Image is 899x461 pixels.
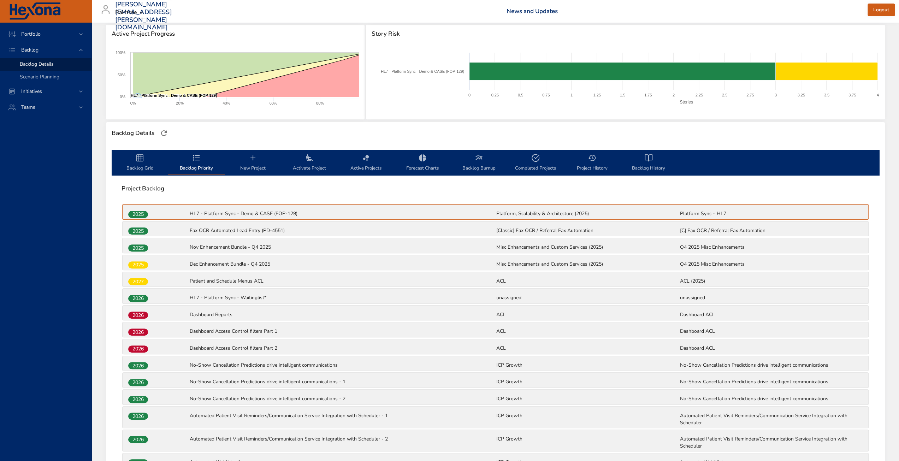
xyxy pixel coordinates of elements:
text: 0.5 [518,93,523,97]
p: unassigned [680,294,863,301]
p: Dec Enhancement Bundle - Q4 2025 [190,261,495,268]
p: Dashboard Reports [190,311,495,318]
span: Backlog Priority [172,154,220,172]
span: Backlog Grid [116,154,164,172]
text: HL7 - Platform Sync - Demo & CASE (FOP-129) [381,69,464,73]
span: 2025 [128,244,148,252]
text: 0% [130,101,136,105]
p: Q4 2025 Misc Enhancements [680,261,863,268]
span: 2026 [128,329,148,336]
p: No-Show Cancellation Predictions drive intelligent communications - 2 [190,395,495,402]
p: ICP Growth [496,412,679,419]
p: Automated Patient Visit Reminders/Communication Service Integration with Scheduler - 2 [190,436,495,443]
span: 2025 [128,261,148,268]
span: Backlog [16,47,44,53]
p: ICP Growth [496,436,679,443]
p: Q4 2025 Misc Enhancements [680,244,863,251]
p: HL7 - Platform Sync - Waitinglist* [190,294,495,301]
span: Initiatives [16,88,48,95]
text: 1.75 [644,93,652,97]
span: 2026 [128,362,148,370]
span: Backlog Burnup [455,154,503,172]
p: Dashboard Access Control filters Part 2 [190,345,495,352]
p: ACL [496,311,679,318]
p: ACL [496,278,679,285]
p: ICP Growth [496,395,679,402]
span: New Project [229,154,277,172]
p: Dashboard ACL [680,311,863,318]
text: 100% [116,51,125,55]
div: 2025 [128,261,148,268]
span: 2026 [128,295,148,302]
p: Patient and Schedule Menus ACL [190,278,495,285]
span: 2027 [128,278,148,285]
span: 2026 [128,413,148,420]
span: Completed Projects [511,154,560,172]
p: Automated Patient Visit Reminders/Communication Service Integration with Scheduler - 1 [190,412,495,419]
div: 2026 [128,436,148,443]
div: 2027 [128,278,148,285]
text: 3.75 [848,93,856,97]
img: Hexona [8,2,61,20]
div: 2026 [128,379,148,386]
text: 3.25 [798,93,805,97]
div: Raintree [115,7,146,18]
p: Misc Enhancements and Custom Services (2025) [496,261,679,268]
text: 1.5 [620,93,625,97]
p: ACL [496,328,679,335]
span: Backlog Details [20,61,54,67]
text: HL7 - Platform Sync - Demo & CASE (FOP-129) [131,93,217,97]
text: 50% [118,73,125,77]
span: Active Project Progress [112,30,359,37]
p: No-Show Cancellation Predictions drive intelligent communications [680,395,863,402]
p: Dashboard Access Control filters Part 1 [190,328,495,335]
span: Backlog History [625,154,673,172]
a: News and Updates [507,7,558,15]
p: Misc Enhancements and Custom Services (2025) [496,244,679,251]
p: Automated Patient Visit Reminders/Communication Service Integration with Scheduler [680,436,863,450]
p: ACL (2025) [680,278,863,285]
text: 3.5 [824,93,829,97]
p: Automated Patient Visit Reminders/Communication Service Integration with Scheduler [680,412,863,426]
p: No-Show Cancellation Predictions drive intelligent communications [680,378,863,385]
span: Portfolio [16,31,46,37]
span: Activate Project [285,154,333,172]
text: 1.25 [593,93,601,97]
p: ICP Growth [496,362,679,369]
p: Fax OCR Automated Lead Entry (PD-4551) [190,227,495,234]
text: 40% [223,101,230,105]
text: 0 [468,93,471,97]
span: 2026 [128,396,148,403]
p: Dashboard ACL [680,345,863,352]
text: 0.75 [542,93,550,97]
span: Logout [873,6,889,14]
h3: [PERSON_NAME][EMAIL_ADDRESS][PERSON_NAME][DOMAIN_NAME] [115,1,172,31]
p: ACL [496,345,679,352]
span: Story Risk [372,30,879,37]
text: 80% [316,101,324,105]
p: No-Show Cancellation Predictions drive intelligent communications [190,362,495,369]
text: 4 [877,93,879,97]
span: 2025 [128,211,148,218]
text: 60% [270,101,277,105]
text: 2.75 [746,93,754,97]
button: Logout [868,4,895,17]
span: 2026 [128,312,148,319]
span: Scenario Planning [20,73,59,80]
span: 2025 [128,227,148,235]
p: unassigned [496,294,679,301]
p: HL7 - Platform Sync - Demo & CASE (FOP-129) [190,210,495,217]
span: Active Projects [342,154,390,172]
text: 2.25 [696,93,703,97]
text: 2 [673,93,675,97]
button: Refresh Page [159,128,169,138]
p: ICP Growth [496,378,679,385]
p: No-Show Cancellation Predictions drive intelligent communications - 1 [190,378,495,385]
p: [C] Fax OCR / Referral Fax Automation [680,227,863,234]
